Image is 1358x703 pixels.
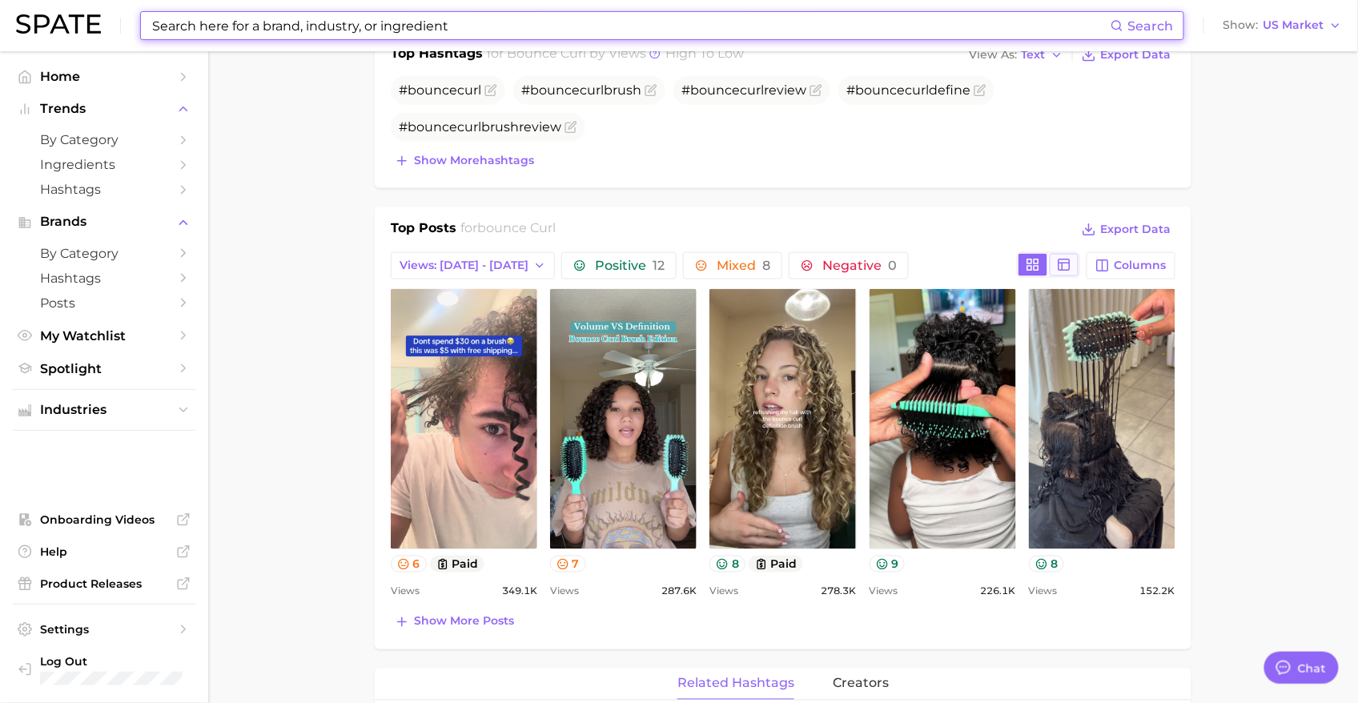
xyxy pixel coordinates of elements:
[40,69,168,84] span: Home
[13,508,195,532] a: Onboarding Videos
[414,615,514,629] span: Show more posts
[151,12,1111,39] input: Search here for a brand, industry, or ingredient
[740,82,764,98] span: curl
[550,582,579,601] span: Views
[391,150,538,172] button: Show morehashtags
[457,82,481,98] span: curl
[430,556,485,572] button: paid
[40,512,168,527] span: Onboarding Videos
[1101,48,1171,62] span: Export Data
[399,82,481,98] span: #
[855,82,905,98] span: bounce
[502,582,537,601] span: 349.1k
[645,84,657,97] button: Flag as miscategorized or irrelevant
[653,258,665,273] span: 12
[677,677,794,691] span: related hashtags
[965,45,1067,66] button: View AsText
[1140,582,1175,601] span: 152.2k
[484,84,497,97] button: Flag as miscategorized or irrelevant
[564,121,577,134] button: Flag as miscategorized or irrelevant
[13,356,195,381] a: Spotlight
[13,540,195,564] a: Help
[1115,259,1167,272] span: Columns
[391,252,555,279] button: Views: [DATE] - [DATE]
[846,82,970,98] span: # define
[1078,44,1175,66] button: Export Data
[13,177,195,202] a: Hashtags
[400,259,528,272] span: Views: [DATE] - [DATE]
[1087,252,1175,279] button: Columns
[40,246,168,261] span: by Category
[1223,21,1259,30] span: Show
[981,582,1016,601] span: 226.1k
[690,82,740,98] span: bounce
[478,220,556,235] span: bounce curl
[888,258,897,273] span: 0
[1022,50,1046,59] span: Text
[13,210,195,234] button: Brands
[13,241,195,266] a: by Category
[13,266,195,291] a: Hashtags
[749,556,804,572] button: paid
[461,219,556,243] h2: for
[717,259,770,272] span: Mixed
[810,84,822,97] button: Flag as miscategorized or irrelevant
[391,556,427,572] button: 6
[1219,15,1346,36] button: ShowUS Market
[508,46,587,61] span: bounce curl
[391,582,420,601] span: Views
[595,259,665,272] span: Positive
[40,544,168,559] span: Help
[399,119,561,135] span: # brushreview
[530,82,580,98] span: bounce
[709,556,745,572] button: 8
[870,556,906,572] button: 9
[13,291,195,315] a: Posts
[709,582,738,601] span: Views
[13,97,195,121] button: Trends
[13,649,195,690] a: Log out. Currently logged in with e-mail raj@netrush.com.
[1078,219,1175,241] button: Export Data
[391,219,456,243] h1: Top Posts
[391,44,483,66] h1: Top Hashtags
[1264,21,1324,30] span: US Market
[391,611,518,633] button: Show more posts
[40,157,168,172] span: Ingredients
[457,119,481,135] span: curl
[40,622,168,637] span: Settings
[822,582,857,601] span: 278.3k
[521,82,641,98] span: # brush
[1029,556,1065,572] button: 8
[40,576,168,591] span: Product Releases
[13,617,195,641] a: Settings
[40,328,168,343] span: My Watchlist
[40,215,168,229] span: Brands
[13,323,195,348] a: My Watchlist
[13,572,195,596] a: Product Releases
[40,403,168,417] span: Industries
[13,398,195,422] button: Industries
[40,132,168,147] span: by Category
[550,556,586,572] button: 7
[974,84,986,97] button: Flag as miscategorized or irrelevant
[822,259,897,272] span: Negative
[408,119,457,135] span: bounce
[40,295,168,311] span: Posts
[1029,582,1058,601] span: Views
[1101,223,1171,236] span: Export Data
[833,677,889,691] span: creators
[13,152,195,177] a: Ingredients
[40,654,183,669] span: Log Out
[40,361,168,376] span: Spotlight
[1128,18,1174,34] span: Search
[16,14,101,34] img: SPATE
[414,154,534,167] span: Show more hashtags
[870,582,898,601] span: Views
[40,182,168,197] span: Hashtags
[408,82,457,98] span: bounce
[580,82,604,98] span: curl
[681,82,806,98] span: # review
[40,271,168,286] span: Hashtags
[969,50,1017,59] span: View As
[905,82,929,98] span: curl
